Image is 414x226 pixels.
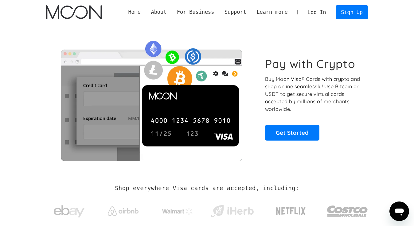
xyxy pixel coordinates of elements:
img: iHerb [209,203,255,219]
a: Get Started [265,125,319,140]
img: Moon Cards let you spend your crypto anywhere Visa is accepted. [46,36,256,161]
a: Home [123,8,146,16]
a: Sign Up [336,5,368,19]
img: Moon Logo [46,5,102,19]
a: Airbnb [100,200,146,219]
a: iHerb [209,197,255,222]
iframe: Button to launch messaging window [389,202,409,221]
div: For Business [177,8,214,16]
div: Learn more [256,8,287,16]
img: Walmart [162,208,193,215]
div: About [146,8,172,16]
img: ebay [54,202,84,221]
h2: Shop everywhere Visa cards are accepted, including: [115,185,299,192]
div: Learn more [252,8,293,16]
a: Netflix [264,198,318,222]
div: Support [219,8,251,16]
h1: Pay with Crypto [265,57,355,71]
p: Buy Moon Visa® Cards with crypto and shop online seamlessly! Use Bitcoin or USDT to get secure vi... [265,75,361,113]
img: Costco [327,200,368,223]
img: Netflix [275,204,306,219]
div: Support [225,8,246,16]
a: ebay [46,196,92,224]
div: For Business [172,8,219,16]
div: About [151,8,167,16]
a: Walmart [155,202,201,218]
a: home [46,5,102,19]
a: Log In [302,6,331,19]
img: Airbnb [108,206,139,216]
a: Costco [327,194,368,226]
